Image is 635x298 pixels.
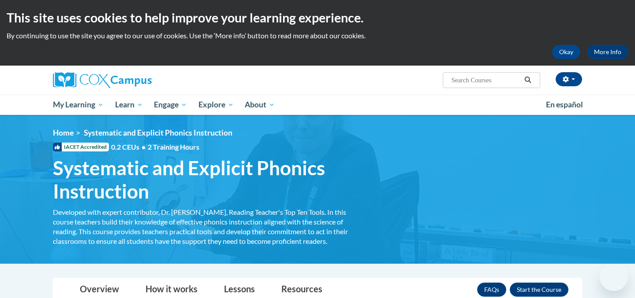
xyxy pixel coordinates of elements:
span: • [142,143,146,151]
button: Search [521,75,534,85]
span: Learn [115,99,143,110]
span: About [245,99,275,110]
button: Okay [552,45,580,59]
img: Cox Campus [53,72,152,88]
div: Main menu [40,95,595,115]
a: About [239,95,281,115]
a: En español [540,96,589,114]
input: Search Courses [451,75,521,85]
a: More Info [587,45,628,59]
span: Explore [198,99,234,110]
button: Account Settings [556,72,582,86]
a: Engage [148,95,193,115]
a: Explore [193,95,239,115]
iframe: Button to launch messaging window [600,263,628,291]
div: Developed with expert contributor, Dr. [PERSON_NAME], Reading Teacher's Top Ten Tools. In this co... [53,207,357,246]
a: My Learning [47,95,109,115]
span: Systematic and Explicit Phonics Instruction [84,128,232,137]
span: Engage [154,99,187,110]
span: 2 Training Hours [148,143,199,151]
a: FAQs [477,283,506,297]
a: Cox Campus [53,72,220,88]
p: By continuing to use the site you agree to our use of cookies. Use the ‘More info’ button to read... [7,31,628,40]
span: En español [546,100,583,109]
span: My Learning [53,99,104,110]
a: Learn [109,95,149,115]
span: IACET Accredited [53,143,109,151]
a: Home [53,128,74,137]
h2: This site uses cookies to help improve your learning experience. [7,9,628,26]
button: Enroll [510,283,568,297]
span: Systematic and Explicit Phonics Instruction [53,156,357,203]
span: 0.2 CEUs [111,142,199,152]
